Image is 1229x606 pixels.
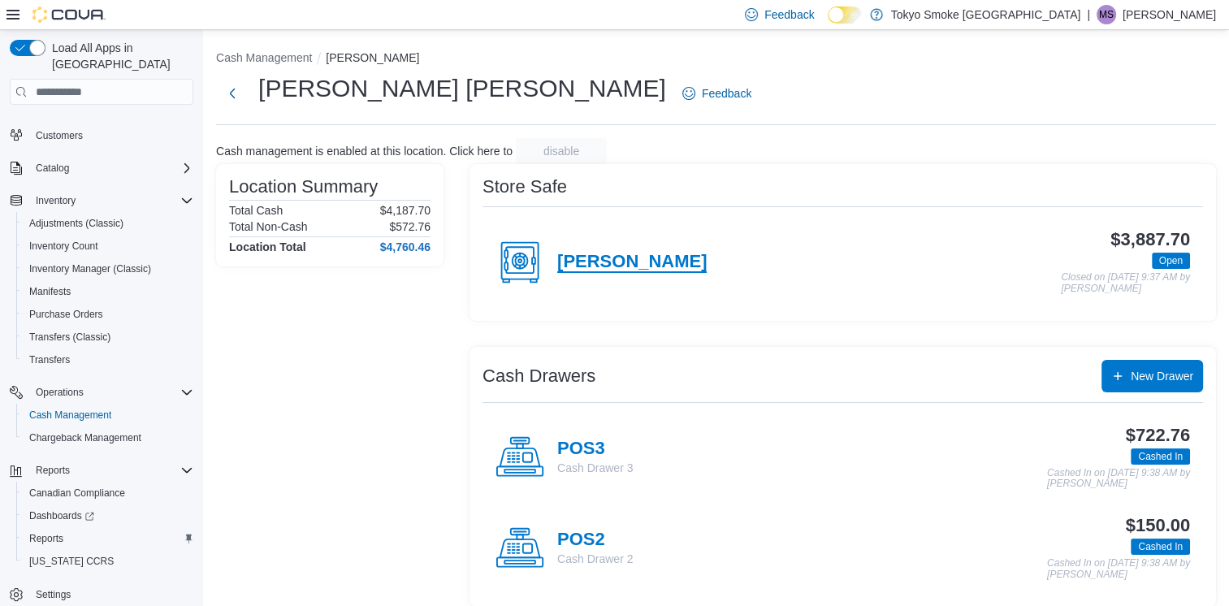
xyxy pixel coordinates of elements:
[23,552,120,571] a: [US_STATE] CCRS
[29,461,76,480] button: Reports
[380,204,431,217] p: $4,187.70
[326,51,419,64] button: [PERSON_NAME]
[29,555,114,568] span: [US_STATE] CCRS
[36,386,84,399] span: Operations
[23,529,193,548] span: Reports
[1138,449,1183,464] span: Cashed In
[3,582,200,606] button: Settings
[216,50,1216,69] nav: An example of EuiBreadcrumbs
[32,6,106,23] img: Cova
[1061,272,1190,294] p: Closed on [DATE] 9:37 AM by [PERSON_NAME]
[23,428,193,448] span: Chargeback Management
[23,529,70,548] a: Reports
[36,194,76,207] span: Inventory
[23,236,105,256] a: Inventory Count
[29,331,110,344] span: Transfers (Classic)
[3,189,200,212] button: Inventory
[29,383,193,402] span: Operations
[16,280,200,303] button: Manifests
[1123,5,1216,24] p: [PERSON_NAME]
[29,584,193,604] span: Settings
[891,5,1081,24] p: Tokyo Smoke [GEOGRAPHIC_DATA]
[29,285,71,298] span: Manifests
[216,77,249,110] button: Next
[3,381,200,404] button: Operations
[1159,253,1183,268] span: Open
[1152,253,1190,269] span: Open
[23,350,76,370] a: Transfers
[389,220,431,233] p: $572.76
[45,40,193,72] span: Load All Apps in [GEOGRAPHIC_DATA]
[16,504,200,527] a: Dashboards
[23,236,193,256] span: Inventory Count
[3,123,200,147] button: Customers
[23,282,77,301] a: Manifests
[29,461,193,480] span: Reports
[1087,5,1090,24] p: |
[16,326,200,348] button: Transfers (Classic)
[29,585,77,604] a: Settings
[557,530,633,551] h4: POS2
[16,212,200,235] button: Adjustments (Classic)
[229,177,378,197] h3: Location Summary
[23,350,193,370] span: Transfers
[23,483,132,503] a: Canadian Compliance
[3,459,200,482] button: Reports
[23,327,193,347] span: Transfers (Classic)
[29,532,63,545] span: Reports
[23,305,110,324] a: Purchase Orders
[29,125,193,145] span: Customers
[23,483,193,503] span: Canadian Compliance
[1131,448,1190,465] span: Cashed In
[258,72,666,105] h1: [PERSON_NAME] [PERSON_NAME]
[516,138,607,164] button: disable
[1099,5,1114,24] span: MS
[23,405,193,425] span: Cash Management
[557,439,633,460] h4: POS3
[23,214,193,233] span: Adjustments (Classic)
[29,158,193,178] span: Catalog
[557,460,633,476] p: Cash Drawer 3
[29,353,70,366] span: Transfers
[483,366,595,386] h3: Cash Drawers
[543,143,579,159] span: disable
[29,191,193,210] span: Inventory
[229,240,306,253] h4: Location Total
[16,404,200,426] button: Cash Management
[16,235,200,258] button: Inventory Count
[23,506,101,526] a: Dashboards
[1131,539,1190,555] span: Cashed In
[29,308,103,321] span: Purchase Orders
[23,428,148,448] a: Chargeback Management
[16,550,200,573] button: [US_STATE] CCRS
[676,77,758,110] a: Feedback
[29,487,125,500] span: Canadian Compliance
[29,126,89,145] a: Customers
[23,327,117,347] a: Transfers (Classic)
[828,6,862,24] input: Dark Mode
[16,348,200,371] button: Transfers
[1126,516,1190,535] h3: $150.00
[23,405,118,425] a: Cash Management
[16,527,200,550] button: Reports
[23,305,193,324] span: Purchase Orders
[1126,426,1190,445] h3: $722.76
[36,588,71,601] span: Settings
[229,204,283,217] h6: Total Cash
[702,85,751,102] span: Feedback
[557,252,707,273] h4: [PERSON_NAME]
[29,383,90,402] button: Operations
[1047,468,1190,490] p: Cashed In on [DATE] 9:38 AM by [PERSON_NAME]
[16,482,200,504] button: Canadian Compliance
[36,464,70,477] span: Reports
[29,509,94,522] span: Dashboards
[23,282,193,301] span: Manifests
[23,259,158,279] a: Inventory Manager (Classic)
[557,551,633,567] p: Cash Drawer 2
[29,262,151,275] span: Inventory Manager (Classic)
[29,217,123,230] span: Adjustments (Classic)
[1101,360,1203,392] button: New Drawer
[29,158,76,178] button: Catalog
[229,220,308,233] h6: Total Non-Cash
